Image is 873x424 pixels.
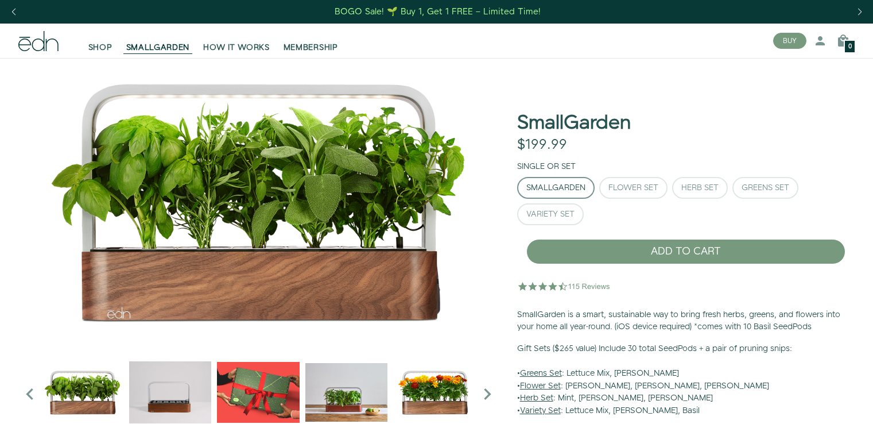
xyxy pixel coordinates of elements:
[517,137,567,153] div: $199.99
[119,28,197,53] a: SMALLGARDEN
[126,42,190,53] span: SMALLGARDEN
[18,58,498,345] div: 1 / 6
[520,405,561,417] u: Variety Set
[517,161,576,172] label: Single or Set
[196,28,276,53] a: HOW IT WORKS
[672,177,728,199] button: Herb Set
[476,383,499,406] i: Next slide
[681,184,719,192] div: Herb Set
[517,343,792,354] b: Gift Sets ($265 value) Include 30 total SeedPods + a pair of pruning snips:
[773,33,806,49] button: BUY
[608,184,658,192] div: Flower Set
[517,177,595,199] button: SmallGarden
[82,28,119,53] a: SHOP
[277,28,345,53] a: MEMBERSHIP
[520,368,562,379] u: Greens Set
[284,42,338,53] span: MEMBERSHIP
[333,3,542,21] a: BOGO Sale! 🌱 Buy 1, Get 1 FREE – Limited Time!
[732,177,798,199] button: Greens Set
[517,203,584,225] button: Variety Set
[599,177,668,199] button: Flower Set
[335,6,541,18] div: BOGO Sale! 🌱 Buy 1, Get 1 FREE – Limited Time!
[18,58,498,345] img: Official-EDN-SMALLGARDEN-HERB-HERO-SLV-2000px_4096x.png
[526,184,585,192] div: SmallGarden
[526,239,845,264] button: ADD TO CART
[517,343,855,418] p: • : Lettuce Mix, [PERSON_NAME] • : [PERSON_NAME], [PERSON_NAME], [PERSON_NAME] • : Mint, [PERSON_...
[517,275,612,298] img: 4.5 star rating
[88,42,112,53] span: SHOP
[517,309,855,334] p: SmallGarden is a smart, sustainable way to bring fresh herbs, greens, and flowers into your home ...
[848,44,852,50] span: 0
[517,113,631,134] h1: SmallGarden
[18,383,41,406] i: Previous slide
[203,42,269,53] span: HOW IT WORKS
[526,210,575,218] div: Variety Set
[742,184,789,192] div: Greens Set
[520,380,561,392] u: Flower Set
[520,392,553,404] u: Herb Set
